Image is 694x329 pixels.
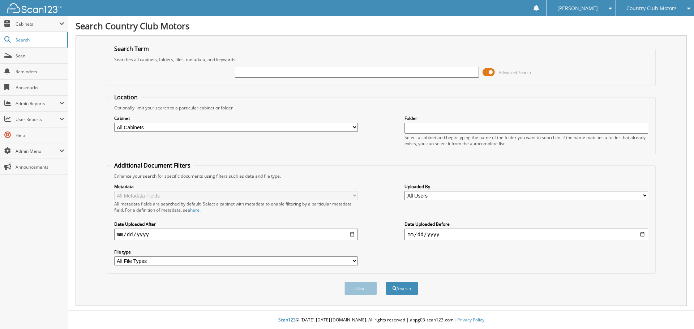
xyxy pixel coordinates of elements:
[111,173,652,179] div: Enhance your search for specific documents using filters such as date and file type.
[16,100,59,107] span: Admin Reports
[68,311,694,329] div: © [DATE]-[DATE] [DOMAIN_NAME]. All rights reserved | appg03-scan123-com |
[111,93,141,101] legend: Location
[16,21,59,27] span: Cabinets
[557,6,598,10] span: [PERSON_NAME]
[499,70,531,75] span: Advanced Search
[16,148,59,154] span: Admin Menu
[114,201,358,213] div: All metadata fields are searched by default. Select a cabinet with metadata to enable filtering b...
[114,229,358,240] input: start
[658,294,694,329] iframe: Chat Widget
[111,161,194,169] legend: Additional Document Filters
[76,20,687,32] h1: Search Country Club Motors
[16,69,64,75] span: Reminders
[16,37,63,43] span: Search
[114,249,358,255] label: File type
[386,282,418,295] button: Search
[626,6,677,10] span: Country Club Motors
[16,116,59,122] span: User Reports
[114,183,358,190] label: Metadata
[114,221,358,227] label: Date Uploaded After
[404,221,648,227] label: Date Uploaded Before
[404,183,648,190] label: Uploaded By
[16,53,64,59] span: Scan
[111,45,153,53] legend: Search Term
[16,164,64,170] span: Announcements
[404,229,648,240] input: end
[404,115,648,121] label: Folder
[457,317,484,323] a: Privacy Policy
[404,134,648,147] div: Select a cabinet and begin typing the name of the folder you want to search in. If the name match...
[111,105,652,111] div: Optionally limit your search to a particular cabinet or folder
[16,85,64,91] span: Bookmarks
[16,132,64,138] span: Help
[190,207,200,213] a: here
[278,317,296,323] span: Scan123
[111,56,652,62] div: Searches all cabinets, folders, files, metadata, and keywords
[344,282,377,295] button: Clear
[114,115,358,121] label: Cabinet
[7,3,61,13] img: scan123-logo-white.svg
